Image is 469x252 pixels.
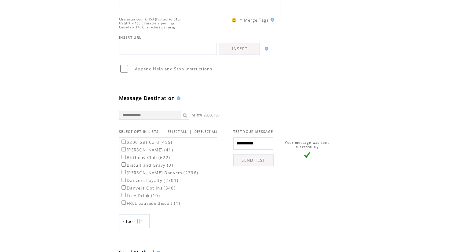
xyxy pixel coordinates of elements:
[122,162,126,167] input: Biscuit and Gravy (0)
[233,130,273,134] span: TEST YOUR MESSAGE
[122,140,126,144] input: $200 Gift Card (455)
[269,18,274,22] img: help.gif
[120,193,160,198] label: Free Drink (10)
[120,170,198,176] label: [PERSON_NAME] Danvers (2396)
[120,201,180,206] label: FREE Sausage Biscuit (4)
[231,17,237,23] span: 😀
[119,130,158,134] span: SELECT OPT-IN LISTS
[119,95,175,101] span: Message Destination
[135,66,212,72] span: Append Help and Stop instructions
[195,130,218,134] a: DESELECT ALL
[120,140,173,145] label: $200 Gift Card (455)
[119,25,175,29] span: Canada = 136 Characters per msg
[122,219,133,224] span: Show filters
[120,155,170,160] label: Birthday Club (622)
[122,201,126,205] input: FREE Sausage Biscuit (4)
[189,129,192,134] span: |
[120,147,173,153] label: [PERSON_NAME] (41)
[119,17,181,21] span: Character count: 153 (limited to 640)
[263,47,268,51] img: help.gif
[122,185,126,190] input: Danvers Opt Ins (340)
[240,17,269,23] span: * Merge Tags
[122,178,126,182] input: Danvers Loyalty (2701)
[220,43,260,55] a: INSERT
[175,96,180,100] img: help.gif
[192,113,220,117] a: SHOW SELECTED
[119,21,174,25] span: US&UK = 160 Characters per msg
[304,152,310,158] img: vLarge.png
[168,130,187,134] a: SELECT ALL
[120,185,176,191] label: Danvers Opt Ins (340)
[122,170,126,174] input: [PERSON_NAME] Danvers (2396)
[122,155,126,159] input: Birthday Club (622)
[136,215,142,228] img: filters.png
[119,35,141,40] span: INSERT URL
[120,162,173,168] label: Biscuit and Gravy (0)
[120,178,178,183] label: Danvers Loyalty (2701)
[122,193,126,197] input: Free Drink (10)
[233,154,274,166] a: SEND TEST
[122,147,126,151] input: [PERSON_NAME] (41)
[119,214,150,228] a: Filter
[285,140,329,149] span: Your message was sent successfully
